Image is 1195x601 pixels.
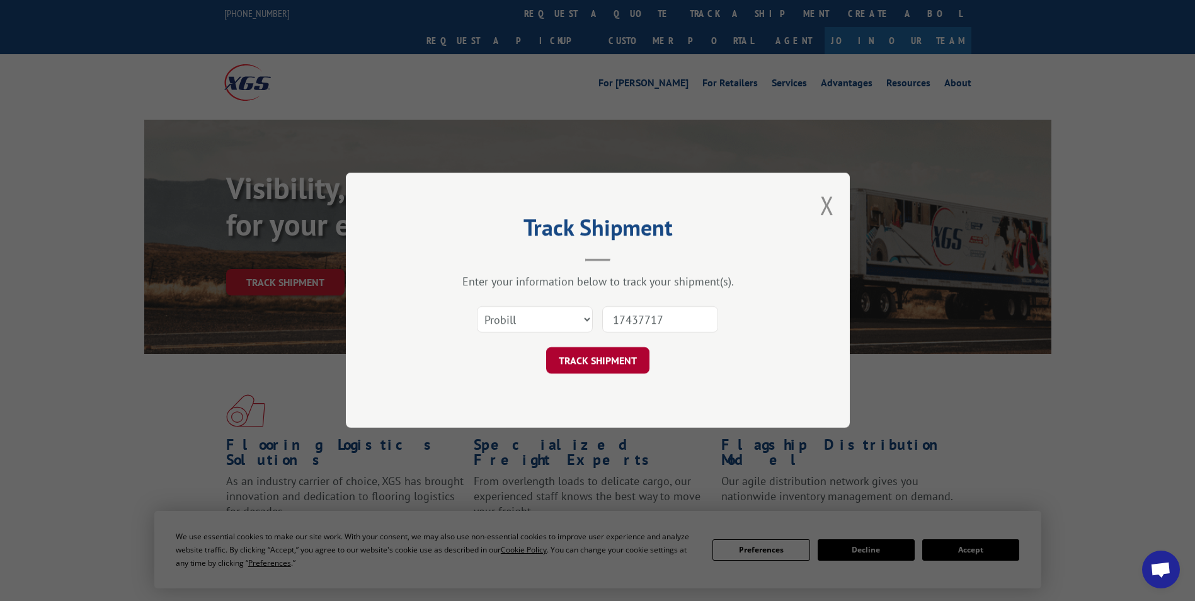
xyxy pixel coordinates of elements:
input: Number(s) [602,307,718,333]
button: Close modal [820,188,834,222]
button: TRACK SHIPMENT [546,348,649,374]
div: Open chat [1142,551,1180,588]
div: Enter your information below to track your shipment(s). [409,275,787,289]
h2: Track Shipment [409,219,787,243]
